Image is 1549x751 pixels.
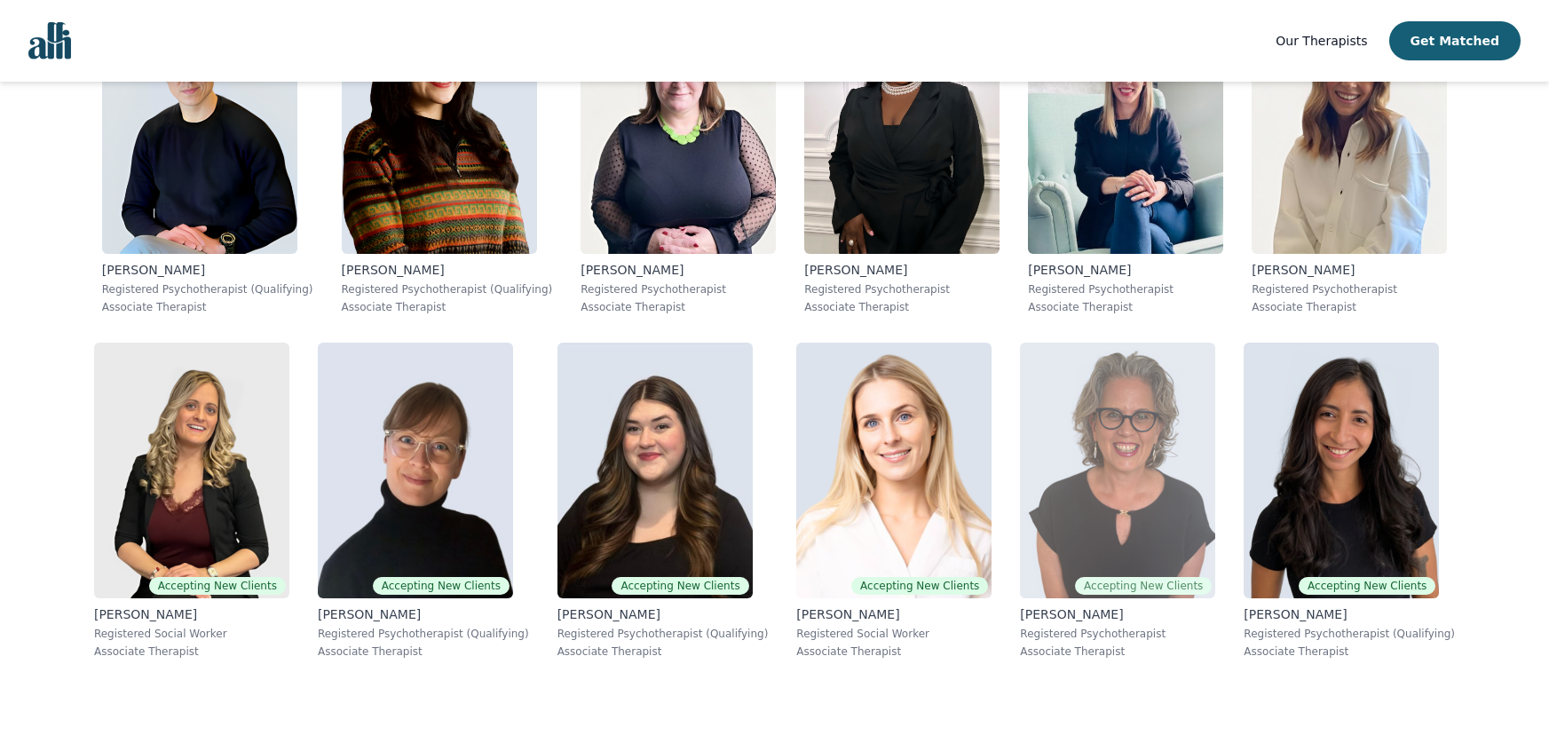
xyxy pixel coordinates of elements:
[80,328,304,673] a: Rana_JamesAccepting New Clients[PERSON_NAME]Registered Social WorkerAssociate Therapist
[1244,343,1439,598] img: Natalia_Sarmiento
[557,627,769,641] p: Registered Psychotherapist (Qualifying)
[1028,261,1223,279] p: [PERSON_NAME]
[796,644,992,659] p: Associate Therapist
[851,577,988,595] span: Accepting New Clients
[1276,34,1367,48] span: Our Therapists
[1244,605,1455,623] p: [PERSON_NAME]
[94,627,289,641] p: Registered Social Worker
[342,300,553,314] p: Associate Therapist
[318,605,529,623] p: [PERSON_NAME]
[796,343,992,598] img: Danielle_Djelic
[1020,627,1215,641] p: Registered Psychotherapist
[1276,30,1367,51] a: Our Therapists
[149,577,286,595] span: Accepting New Clients
[342,261,553,279] p: [PERSON_NAME]
[557,605,769,623] p: [PERSON_NAME]
[1229,328,1469,673] a: Natalia_SarmientoAccepting New Clients[PERSON_NAME]Registered Psychotherapist (Qualifying)Associa...
[342,282,553,296] p: Registered Psychotherapist (Qualifying)
[94,605,289,623] p: [PERSON_NAME]
[543,328,783,673] a: Olivia_SnowAccepting New Clients[PERSON_NAME]Registered Psychotherapist (Qualifying)Associate The...
[1006,328,1229,673] a: Susan_AlbaumAccepting New Clients[PERSON_NAME]Registered PsychotherapistAssociate Therapist
[94,343,289,598] img: Rana_James
[581,300,776,314] p: Associate Therapist
[557,644,769,659] p: Associate Therapist
[1244,644,1455,659] p: Associate Therapist
[1075,577,1212,595] span: Accepting New Clients
[796,627,992,641] p: Registered Social Worker
[1020,605,1215,623] p: [PERSON_NAME]
[581,261,776,279] p: [PERSON_NAME]
[804,282,1000,296] p: Registered Psychotherapist
[796,605,992,623] p: [PERSON_NAME]
[373,577,510,595] span: Accepting New Clients
[318,644,529,659] p: Associate Therapist
[612,577,748,595] span: Accepting New Clients
[1252,261,1447,279] p: [PERSON_NAME]
[1020,343,1215,598] img: Susan_Albaum
[804,261,1000,279] p: [PERSON_NAME]
[1028,300,1223,314] p: Associate Therapist
[102,282,313,296] p: Registered Psychotherapist (Qualifying)
[304,328,543,673] a: Angela_EarlAccepting New Clients[PERSON_NAME]Registered Psychotherapist (Qualifying)Associate The...
[1389,21,1521,60] button: Get Matched
[557,343,753,598] img: Olivia_Snow
[318,343,513,598] img: Angela_Earl
[581,282,776,296] p: Registered Psychotherapist
[1252,282,1447,296] p: Registered Psychotherapist
[1299,577,1435,595] span: Accepting New Clients
[1252,300,1447,314] p: Associate Therapist
[1020,644,1215,659] p: Associate Therapist
[102,300,313,314] p: Associate Therapist
[318,627,529,641] p: Registered Psychotherapist (Qualifying)
[94,644,289,659] p: Associate Therapist
[804,300,1000,314] p: Associate Therapist
[782,328,1006,673] a: Danielle_DjelicAccepting New Clients[PERSON_NAME]Registered Social WorkerAssociate Therapist
[102,261,313,279] p: [PERSON_NAME]
[28,22,71,59] img: alli logo
[1028,282,1223,296] p: Registered Psychotherapist
[1244,627,1455,641] p: Registered Psychotherapist (Qualifying)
